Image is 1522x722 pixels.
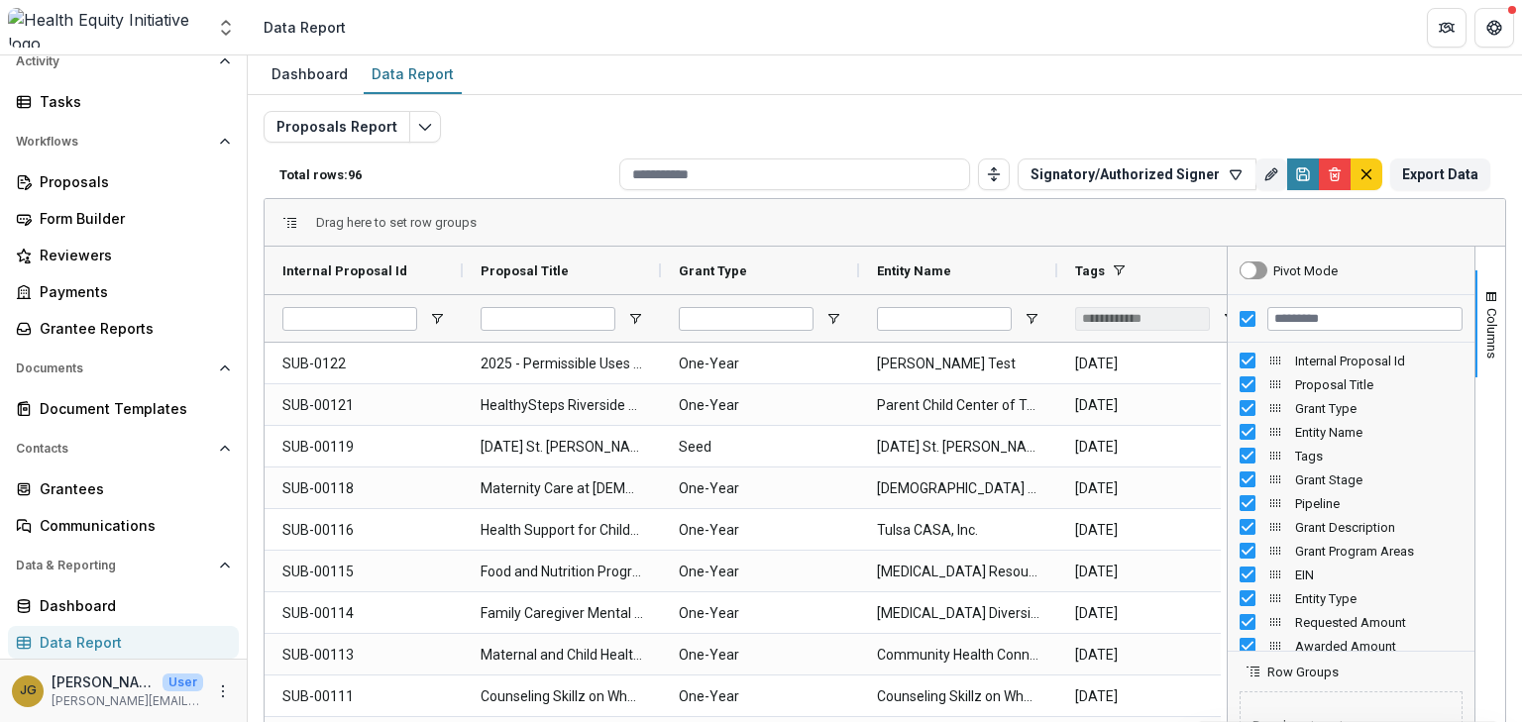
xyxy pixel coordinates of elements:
div: Tags Column [1228,444,1474,467]
div: EIN Column [1228,563,1474,586]
button: Proposals Report [264,111,410,143]
input: Proposal Title Filter Input [481,307,615,331]
span: SUB-0122 [282,344,445,384]
span: One-Year [679,593,841,634]
span: SUB-00111 [282,676,445,717]
span: Tags [1075,263,1105,278]
button: Edit selected report [409,111,441,143]
span: One-Year [679,468,841,509]
nav: breadcrumb [256,13,354,42]
button: Open Filter Menu [429,311,445,327]
span: 2025 - Permissible Uses (Health Equity Grants) [481,344,643,384]
div: Internal Proposal Id Column [1228,349,1474,372]
span: Activity [16,54,211,68]
button: Open Workflows [8,126,239,157]
div: Dashboard [40,595,223,616]
div: Data Report [364,59,462,88]
div: Jenna Grant [20,684,37,697]
span: Documents [16,361,211,375]
button: Open entity switcher [212,8,240,48]
span: Maternal and Child Health Capital Expansion [481,635,643,675]
button: More [211,679,235,703]
input: Internal Proposal Id Filter Input [282,307,417,331]
span: One-Year [679,676,841,717]
span: [DATE] [1075,635,1238,675]
span: Tags [1295,449,1463,464]
span: SUB-00113 [282,635,445,675]
button: Open Documents [8,353,239,384]
span: Drag here to set row groups [316,215,477,230]
button: default [1351,158,1382,190]
span: One-Year [679,635,841,675]
button: Open Activity [8,46,239,77]
span: [DATE] [1075,427,1238,467]
div: Row Groups [316,215,477,230]
span: Grant Type [679,263,747,278]
span: [DATE] [1075,510,1238,551]
span: [DATE] St. [PERSON_NAME] Scholarship [877,427,1039,467]
span: One-Year [679,385,841,426]
div: Proposal Title Column [1228,372,1474,396]
p: [PERSON_NAME][EMAIL_ADDRESS][PERSON_NAME][DATE][DOMAIN_NAME] [52,692,203,710]
span: Food and Nutrition Program for People Living with [MEDICAL_DATA] and HCV - Tulsa CARES [481,552,643,592]
span: Entity Type [1295,591,1463,606]
p: [PERSON_NAME] [52,671,155,692]
span: EIN [1295,567,1463,582]
span: SUB-00119 [282,427,445,467]
div: Pipeline Column [1228,491,1474,515]
span: Internal Proposal Id [1295,354,1463,368]
span: [DATE] St. [PERSON_NAME] Scholarship - 2025 - Health Equity Grant Application [481,427,643,467]
button: Open Filter Menu [825,311,841,327]
span: Entity Name [1295,425,1463,440]
button: Partners [1427,8,1467,48]
a: Form Builder [8,202,239,235]
button: Rename [1255,158,1287,190]
span: Counseling Skillz on Wheelz [877,676,1039,717]
span: [DATE] [1075,344,1238,384]
div: Tasks [40,91,223,112]
span: Internal Proposal Id [282,263,407,278]
button: Save [1287,158,1319,190]
span: One-Year [679,344,841,384]
div: Document Templates [40,398,223,419]
a: Tasks [8,85,239,118]
div: Data Report [264,17,346,38]
div: Communications [40,515,223,536]
div: Requested Amount Column [1228,610,1474,634]
a: Proposals [8,165,239,198]
span: [MEDICAL_DATA] Diversity Outreach Services Inc [877,593,1039,634]
a: Dashboard [264,55,356,94]
button: Export Data [1390,158,1490,190]
div: Grant Type Column [1228,396,1474,420]
div: Grantee Reports [40,318,223,339]
button: Open Filter Menu [1222,311,1238,327]
span: Grant Description [1295,520,1463,535]
span: [DATE] [1075,552,1238,592]
span: Grant Program Areas [1295,544,1463,559]
a: Data Report [8,626,239,659]
span: [DATE] [1075,676,1238,717]
div: Reviewers [40,245,223,265]
span: Entity Name [877,263,951,278]
div: Proposals [40,171,223,192]
span: SUB-00118 [282,468,445,509]
button: Toggle auto height [978,158,1010,190]
span: One-Year [679,510,841,551]
span: [DEMOGRAPHIC_DATA] Charities of the Diocese of [GEOGRAPHIC_DATA] [877,468,1039,509]
span: Data & Reporting [16,559,211,572]
span: Grant Stage [1295,472,1463,487]
a: Reviewers [8,239,239,271]
a: Data Report [364,55,462,94]
span: [DATE] [1075,593,1238,634]
input: Grant Type Filter Input [679,307,814,331]
span: SUB-00114 [282,593,445,634]
button: Open Filter Menu [1024,311,1039,327]
span: Pipeline [1295,496,1463,511]
span: [PERSON_NAME] Test [877,344,1039,384]
a: Dashboard [8,589,239,622]
span: Proposal Title [481,263,569,278]
p: User [163,673,203,691]
a: Payments [8,275,239,308]
button: Delete [1319,158,1351,190]
a: Grantees [8,472,239,505]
